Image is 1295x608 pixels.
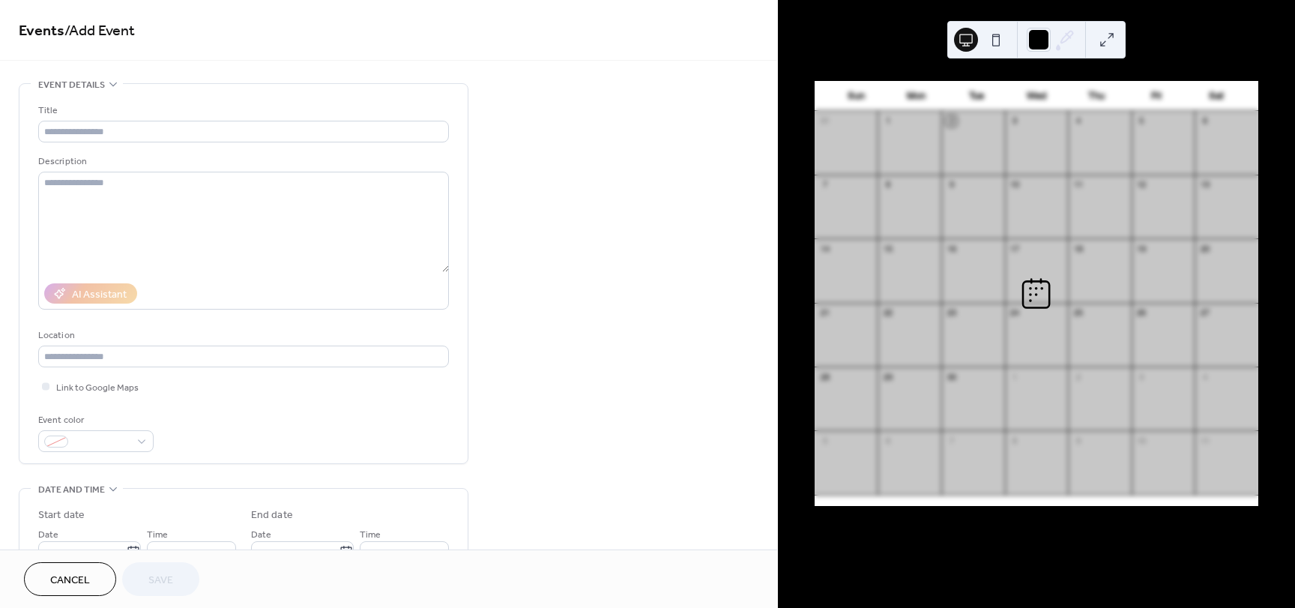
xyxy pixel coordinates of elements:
[1009,307,1021,319] div: 24
[1009,243,1021,254] div: 17
[38,482,105,498] span: Date and time
[1009,435,1021,446] div: 8
[360,527,381,543] span: Time
[1136,435,1147,446] div: 10
[882,243,893,254] div: 15
[1072,243,1084,254] div: 18
[1199,435,1210,446] div: 11
[1199,179,1210,190] div: 13
[882,435,893,446] div: 6
[1072,115,1084,127] div: 4
[38,508,85,523] div: Start date
[882,115,893,127] div: 1
[38,103,446,118] div: Title
[1199,243,1210,254] div: 20
[1006,81,1066,111] div: Wed
[1072,179,1084,190] div: 11
[19,16,64,46] a: Events
[251,527,271,543] span: Date
[64,16,135,46] span: / Add Event
[1199,115,1210,127] div: 6
[1186,81,1246,111] div: Sat
[947,81,1006,111] div: Tue
[38,77,105,93] span: Event details
[819,307,830,319] div: 21
[819,371,830,382] div: 28
[38,527,58,543] span: Date
[946,115,957,127] div: 2
[1136,115,1147,127] div: 5
[56,380,139,396] span: Link to Google Maps
[38,412,151,428] div: Event color
[1072,307,1084,319] div: 25
[946,307,957,319] div: 23
[1066,81,1126,111] div: Thu
[819,435,830,446] div: 5
[946,179,957,190] div: 9
[251,508,293,523] div: End date
[1136,179,1147,190] div: 12
[50,573,90,589] span: Cancel
[1136,243,1147,254] div: 19
[819,179,830,190] div: 7
[1136,371,1147,382] div: 3
[946,371,957,382] div: 30
[819,115,830,127] div: 31
[38,328,446,343] div: Location
[946,435,957,446] div: 7
[882,179,893,190] div: 8
[147,527,168,543] span: Time
[882,307,893,319] div: 22
[24,562,116,596] button: Cancel
[882,371,893,382] div: 29
[38,154,446,169] div: Description
[827,81,887,111] div: Sun
[1009,115,1021,127] div: 3
[1072,435,1084,446] div: 9
[946,243,957,254] div: 16
[1199,371,1210,382] div: 4
[1126,81,1186,111] div: Fri
[887,81,947,111] div: Mon
[819,243,830,254] div: 14
[1009,179,1021,190] div: 10
[1199,307,1210,319] div: 27
[1072,371,1084,382] div: 2
[1136,307,1147,319] div: 26
[1009,371,1021,382] div: 1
